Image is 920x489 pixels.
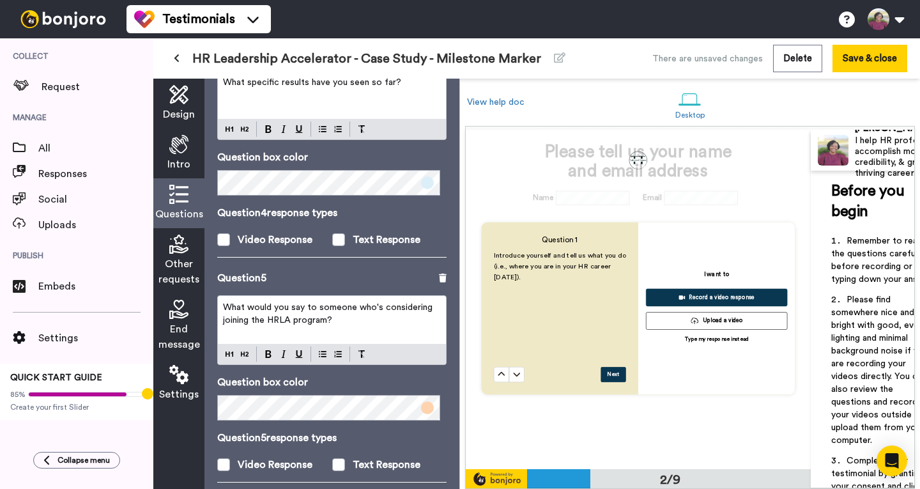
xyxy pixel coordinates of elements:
span: Social [38,192,153,207]
span: HR Leadership Accelerator - Case Study - Milestone Marker [192,50,541,68]
span: Before you begin [831,183,908,219]
img: italic-mark.svg [281,350,286,358]
img: Profile Image [818,135,848,166]
img: powered-by-bj.svg [466,471,527,486]
img: tab_keywords_by_traffic_grey.svg [127,74,137,84]
span: Uploads [38,217,153,233]
span: Responses [38,166,153,182]
span: Questions [155,206,203,222]
div: Text Response [353,232,420,247]
div: Open Intercom Messenger [877,446,907,476]
div: Keywords by Traffic [141,75,215,84]
span: Design [163,107,195,122]
button: Collapse menu [33,452,120,469]
span: Settings [38,330,153,346]
img: bulleted-block.svg [319,124,326,134]
img: heading-one-block.svg [226,124,233,134]
div: v 4.0.25 [36,20,63,31]
img: underline-mark.svg [295,350,303,358]
img: website_grey.svg [20,33,31,43]
p: Question box color [217,150,447,165]
img: clear-format.svg [358,125,365,133]
button: Record a video response [646,289,787,307]
span: Introduce yourself and tell us what you do (i.e., where you are in your HR career [DATE]). [494,252,628,280]
img: bulleted-block.svg [319,349,326,359]
img: logo_orange.svg [20,20,31,31]
button: Upload a video [646,313,787,330]
span: All [38,141,153,156]
div: Tooltip anchor [142,388,153,400]
img: bold-mark.svg [265,125,272,133]
button: Next [601,367,626,382]
div: 2/9 [640,471,701,489]
p: I want to [704,270,730,279]
span: End message [158,322,200,352]
a: View help doc [467,98,525,107]
span: QUICK START GUIDE [10,373,102,382]
span: Embeds [38,279,153,294]
span: Request [42,79,153,95]
img: numbered-block.svg [334,349,342,359]
img: heading-two-block.svg [241,124,249,134]
img: italic-mark.svg [281,125,286,133]
p: Question 5 [217,270,266,286]
div: Record a video response [652,292,781,303]
img: clear-format.svg [358,350,365,358]
div: There are unsaved changes [652,52,763,65]
img: tab_domain_overview_orange.svg [34,74,45,84]
p: Type my response instead [685,336,749,343]
img: ac4b6ae8-659e-4639-bf6e-eebe7c8556a6 [628,150,648,171]
button: Delete [773,45,822,72]
img: heading-one-block.svg [226,349,233,359]
div: Video Response [238,457,312,472]
span: Create your first Slider [10,402,143,412]
div: Text Response [353,457,420,472]
p: Question 4 response types [217,205,447,221]
span: What would you say to someone who's considering joining the HRLA program? [223,303,435,325]
h4: Question 1 [494,235,626,245]
span: Collapse menu [57,455,110,465]
img: tm-color.svg [134,9,155,29]
span: Testimonials [162,10,235,28]
img: heading-two-block.svg [241,349,249,359]
span: Other requests [158,256,199,287]
span: Intro [167,157,190,172]
img: bj-logo-header-white.svg [15,10,111,28]
span: What specific results have you seen so far? [223,78,401,87]
img: underline-mark.svg [295,125,303,133]
img: numbered-block.svg [334,124,342,134]
p: Question box color [217,375,447,390]
p: Question 5 response types [217,430,447,446]
span: 85% [10,389,26,400]
button: Save & close [832,45,907,72]
img: bold-mark.svg [265,350,272,358]
a: Desktop [669,82,712,126]
div: Video Response [238,232,312,247]
div: Domain: [DOMAIN_NAME] [33,33,141,43]
span: Settings [159,387,199,402]
div: Domain Overview [49,75,114,84]
div: Desktop [675,111,705,120]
